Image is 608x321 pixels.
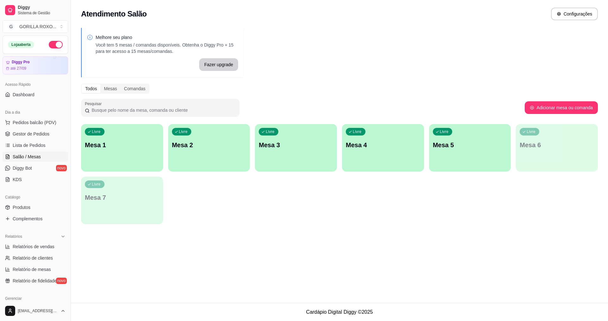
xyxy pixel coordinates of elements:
p: Mesa 5 [433,141,507,149]
span: Complementos [13,216,42,222]
div: Acesso Rápido [3,79,68,90]
button: LivreMesa 4 [342,124,424,172]
span: Diggy Bot [13,165,32,171]
label: Pesquisar [85,101,104,106]
span: Relatórios [5,234,22,239]
footer: Cardápio Digital Diggy © 2025 [71,303,608,321]
span: Salão / Mesas [13,154,41,160]
span: Relatório de clientes [13,255,53,261]
article: Diggy Pro [12,60,30,65]
button: [EMAIL_ADDRESS][DOMAIN_NAME] [3,303,68,318]
p: Livre [92,182,101,187]
button: Configurações [551,8,598,20]
p: Livre [179,129,188,134]
span: [EMAIL_ADDRESS][DOMAIN_NAME] [18,308,58,313]
a: Lista de Pedidos [3,140,68,150]
p: Mesa 7 [85,193,159,202]
span: Dashboard [13,91,35,98]
span: Relatório de mesas [13,266,51,273]
span: Relatórios de vendas [13,243,54,250]
p: Mesa 3 [259,141,333,149]
p: Mesa 1 [85,141,159,149]
span: Produtos [13,204,30,211]
p: Livre [266,129,275,134]
button: LivreMesa 2 [168,124,250,172]
button: LivreMesa 3 [255,124,337,172]
a: Dashboard [3,90,68,100]
div: Loja aberta [8,41,34,48]
button: Select a team [3,20,68,33]
p: Mesa 2 [172,141,246,149]
div: Catálogo [3,192,68,202]
span: Relatório de fidelidade [13,278,57,284]
a: Complementos [3,214,68,224]
p: Você tem 5 mesas / comandas disponíveis. Obtenha o Diggy Pro + 15 para ter acesso a 15 mesas/coma... [96,42,238,54]
input: Pesquisar [90,107,236,113]
div: Comandas [121,84,149,93]
span: Sistema de Gestão [18,10,66,16]
button: Adicionar mesa ou comanda [525,101,598,114]
p: Mesa 4 [346,141,420,149]
div: Mesas [100,84,120,93]
article: até 27/09 [10,66,26,71]
a: Gestor de Pedidos [3,129,68,139]
p: Livre [527,129,535,134]
a: Salão / Mesas [3,152,68,162]
a: Relatório de mesas [3,264,68,274]
p: Livre [353,129,362,134]
a: Produtos [3,202,68,212]
p: Melhore seu plano [96,34,238,41]
span: Gestor de Pedidos [13,131,49,137]
p: Mesa 6 [520,141,594,149]
button: LivreMesa 6 [516,124,598,172]
p: Livre [92,129,101,134]
span: KDS [13,176,22,183]
a: KDS [3,174,68,185]
button: LivreMesa 7 [81,177,163,224]
div: Gerenciar [3,293,68,304]
a: Relatórios de vendas [3,242,68,252]
a: DiggySistema de Gestão [3,3,68,18]
a: Diggy Proaté 27/09 [3,56,68,74]
h2: Atendimento Salão [81,9,147,19]
a: Diggy Botnovo [3,163,68,173]
div: Todos [82,84,100,93]
button: LivreMesa 1 [81,124,163,172]
button: LivreMesa 5 [429,124,511,172]
span: G [8,23,14,30]
p: Livre [440,129,449,134]
button: Alterar Status [49,41,63,48]
div: Dia a dia [3,107,68,117]
a: Relatório de fidelidadenovo [3,276,68,286]
span: Pedidos balcão (PDV) [13,119,56,126]
a: Relatório de clientes [3,253,68,263]
div: GORILLA ROXO ... [19,23,56,30]
span: Lista de Pedidos [13,142,46,148]
button: Fazer upgrade [199,58,238,71]
span: Diggy [18,5,66,10]
button: Pedidos balcão (PDV) [3,117,68,128]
